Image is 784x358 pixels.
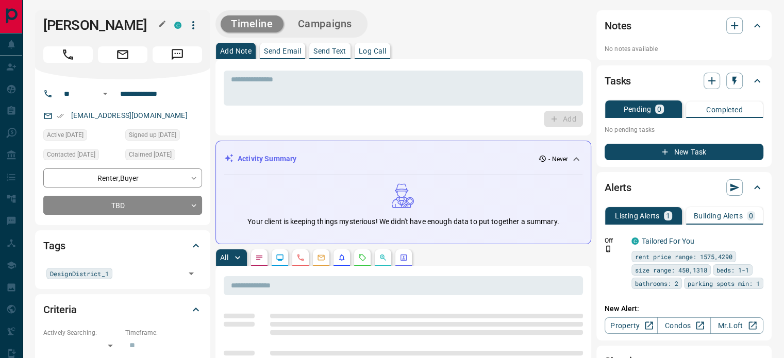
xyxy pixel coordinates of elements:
[710,317,763,334] a: Mr.Loft
[635,278,678,288] span: bathrooms: 2
[605,245,612,252] svg: Push Notification Only
[605,13,763,38] div: Notes
[605,179,631,196] h2: Alerts
[43,328,120,337] p: Actively Searching:
[57,112,64,120] svg: Email Verified
[605,303,763,314] p: New Alert:
[153,46,202,63] span: Message
[47,130,84,140] span: Active [DATE]
[642,237,694,245] a: Tailored For You
[224,149,582,168] div: Activity Summary- Never
[749,212,753,219] p: 0
[247,216,559,227] p: Your client is keeping things mysterious! We didn't have enough data to put together a summary.
[288,15,362,32] button: Campaigns
[615,212,660,219] p: Listing Alerts
[358,253,366,262] svg: Requests
[47,149,95,160] span: Contacted [DATE]
[605,69,763,93] div: Tasks
[125,328,202,337] p: Timeframe:
[184,266,198,281] button: Open
[43,168,202,187] div: Renter , Buyer
[125,149,202,163] div: Tue Feb 16 2021
[716,265,749,275] span: beds: 1-1
[379,253,387,262] svg: Opportunities
[220,254,228,261] p: All
[605,44,763,54] p: No notes available
[694,212,743,219] p: Building Alerts
[174,22,181,29] div: condos.ca
[605,175,763,200] div: Alerts
[605,122,763,138] p: No pending tasks
[220,47,252,55] p: Add Note
[666,212,670,219] p: 1
[631,237,639,245] div: condos.ca
[623,106,651,113] p: Pending
[43,233,202,258] div: Tags
[98,46,147,63] span: Email
[50,268,109,279] span: DesignDistrict_1
[338,253,346,262] svg: Listing Alerts
[129,149,172,160] span: Claimed [DATE]
[43,297,202,322] div: Criteria
[221,15,283,32] button: Timeline
[276,253,284,262] svg: Lead Browsing Activity
[71,111,188,120] a: [EMAIL_ADDRESS][DOMAIN_NAME]
[43,196,202,215] div: TBD
[605,236,625,245] p: Off
[605,317,658,334] a: Property
[43,237,65,254] h2: Tags
[99,88,111,100] button: Open
[399,253,408,262] svg: Agent Actions
[43,46,93,63] span: Call
[359,47,386,55] p: Log Call
[43,17,159,33] h1: [PERSON_NAME]
[317,253,325,262] svg: Emails
[125,129,202,144] div: Tue Feb 16 2021
[605,144,763,160] button: New Task
[238,154,296,164] p: Activity Summary
[43,129,120,144] div: Tue Mar 29 2022
[635,251,732,262] span: rent price range: 1575,4290
[657,106,661,113] p: 0
[635,265,707,275] span: size range: 450,1318
[129,130,176,140] span: Signed up [DATE]
[43,149,120,163] div: Tue Feb 16 2021
[706,106,743,113] p: Completed
[264,47,301,55] p: Send Email
[548,155,568,164] p: - Never
[657,317,710,334] a: Condos
[255,253,263,262] svg: Notes
[296,253,305,262] svg: Calls
[605,73,631,89] h2: Tasks
[313,47,346,55] p: Send Text
[688,278,760,288] span: parking spots min: 1
[43,301,77,318] h2: Criteria
[605,18,631,34] h2: Notes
